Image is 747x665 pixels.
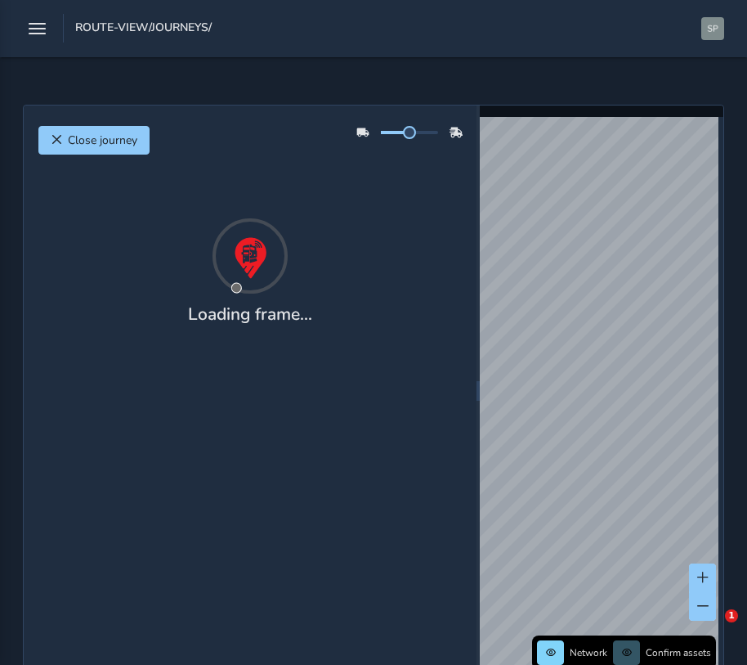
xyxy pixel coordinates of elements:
h4: Loading frame... [188,304,312,325]
iframe: Intercom live chat [691,609,731,649]
button: Close journey [38,126,150,155]
span: Confirm assets [646,646,711,659]
span: 1 [725,609,738,622]
span: route-view/journeys/ [75,20,212,43]
img: diamond-layout [701,17,724,40]
span: Close journey [68,133,137,148]
span: Network [570,646,607,659]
